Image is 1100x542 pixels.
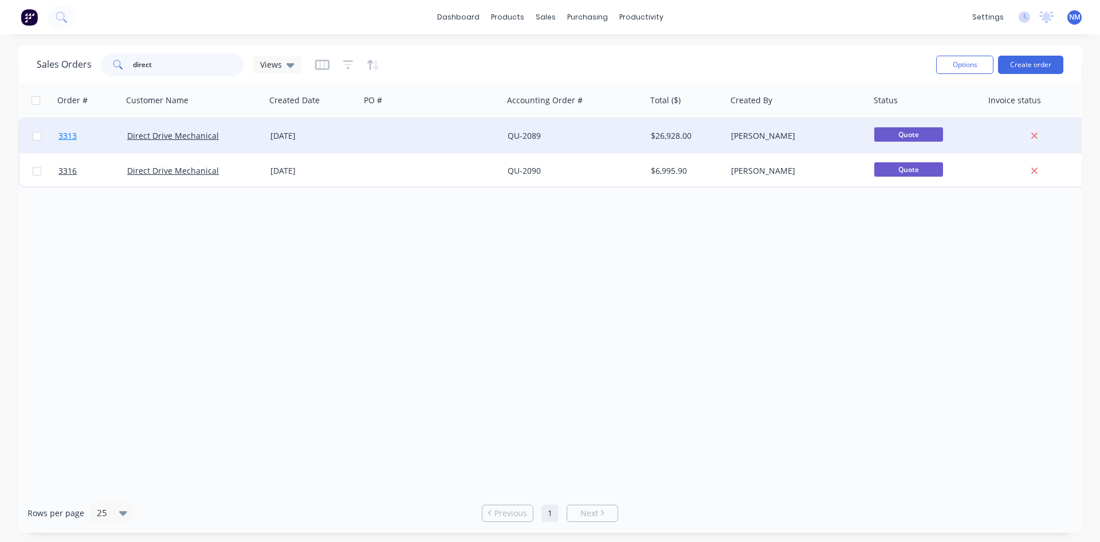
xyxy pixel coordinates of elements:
div: Total ($) [650,95,681,106]
div: Invoice status [988,95,1041,106]
span: Rows per page [27,508,84,519]
div: Created Date [269,95,320,106]
img: Factory [21,9,38,26]
a: Page 1 is your current page [541,505,559,522]
button: Options [936,56,993,74]
a: Previous page [482,508,533,519]
div: PO # [364,95,382,106]
a: 3316 [58,154,127,188]
div: $26,928.00 [651,130,718,142]
div: Created By [730,95,772,106]
div: Order # [57,95,88,106]
button: Create order [998,56,1063,74]
span: Previous [494,508,527,519]
div: $6,995.90 [651,165,718,177]
div: sales [530,9,561,26]
a: Direct Drive Mechanical [127,165,219,176]
div: productivity [614,9,669,26]
div: [PERSON_NAME] [731,130,858,142]
span: Views [260,59,282,71]
a: 3313 [58,119,127,153]
div: [DATE] [270,130,356,142]
div: Customer Name [126,95,188,106]
div: [PERSON_NAME] [731,165,858,177]
div: Accounting Order # [507,95,583,106]
span: 3316 [58,165,77,177]
div: [DATE] [270,165,356,177]
div: products [485,9,530,26]
div: settings [967,9,1009,26]
a: QU-2090 [508,165,541,176]
input: Search... [133,53,245,76]
a: Direct Drive Mechanical [127,130,219,141]
span: 3313 [58,130,77,142]
span: Next [580,508,598,519]
a: dashboard [431,9,485,26]
span: NM [1069,12,1081,22]
ul: Pagination [477,505,623,522]
h1: Sales Orders [37,59,92,70]
a: QU-2089 [508,130,541,141]
a: Next page [567,508,618,519]
div: purchasing [561,9,614,26]
span: Quote [874,162,943,177]
span: Quote [874,127,943,142]
div: Status [874,95,898,106]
